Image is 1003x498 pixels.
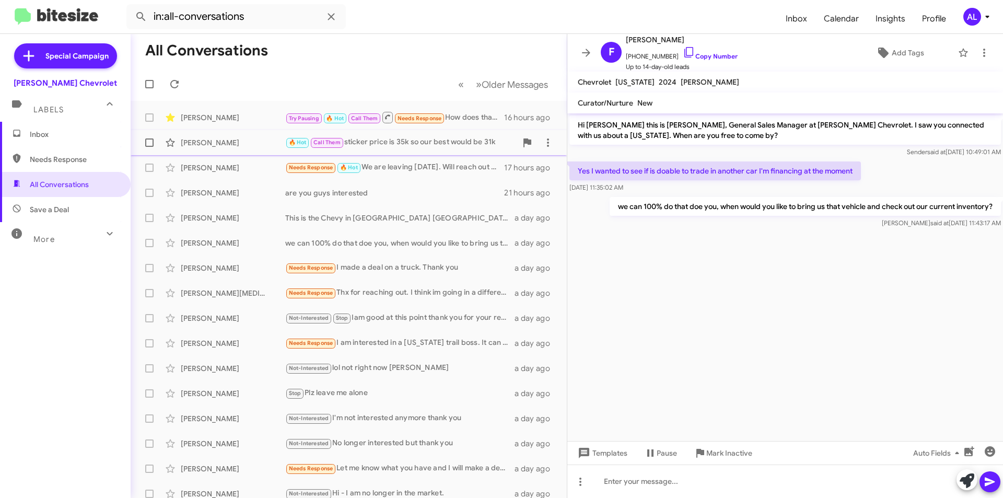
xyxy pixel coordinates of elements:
[289,115,319,122] span: Try Pausing
[963,8,981,26] div: AL
[181,438,285,449] div: [PERSON_NAME]
[145,42,268,59] h1: All Conversations
[815,4,867,34] a: Calendar
[515,438,558,449] div: a day ago
[907,148,1001,156] span: Sender [DATE] 10:49:01 AM
[285,111,504,124] div: How does that work? Call me please
[181,313,285,323] div: [PERSON_NAME]
[181,188,285,198] div: [PERSON_NAME]
[313,139,341,146] span: Call Them
[33,105,64,114] span: Labels
[458,78,464,91] span: «
[476,78,482,91] span: »
[33,235,55,244] span: More
[892,43,924,62] span: Add Tags
[470,74,554,95] button: Next
[637,98,652,108] span: New
[567,444,636,462] button: Templates
[285,213,515,223] div: This is the Chevy in [GEOGRAPHIC_DATA] [GEOGRAPHIC_DATA] [PERSON_NAME] Chevrolet
[626,33,738,46] span: [PERSON_NAME]
[340,164,358,171] span: 🔥 Hot
[289,415,329,422] span: Not-Interested
[285,238,515,248] div: we can 100% do that doe you, when would you like to bring us that vehicle and check out our curre...
[289,390,301,397] span: Stop
[45,51,109,61] span: Special Campaign
[706,444,752,462] span: Mark Inactive
[285,161,504,173] div: We are leaving [DATE]. Will reach out when we return.
[515,464,558,474] div: a day ago
[289,365,329,372] span: Not-Interested
[181,413,285,424] div: [PERSON_NAME]
[452,74,470,95] button: Previous
[636,444,685,462] button: Pause
[504,163,558,173] div: 17 hours ago
[30,204,69,215] span: Save a Deal
[504,188,558,198] div: 21 hours ago
[285,437,515,449] div: No longer interested but thank you
[181,288,285,298] div: [PERSON_NAME][MEDICAL_DATA]
[504,112,558,123] div: 16 hours ago
[515,213,558,223] div: a day ago
[777,4,815,34] a: Inbox
[289,340,333,346] span: Needs Response
[659,77,677,87] span: 2024
[515,388,558,399] div: a day ago
[683,52,738,60] a: Copy Number
[181,263,285,273] div: [PERSON_NAME]
[181,338,285,349] div: [PERSON_NAME]
[181,213,285,223] div: [PERSON_NAME]
[578,77,611,87] span: Chevrolet
[30,154,119,165] span: Needs Response
[914,4,954,34] a: Profile
[336,315,348,321] span: Stop
[285,312,515,324] div: Iam good at this point thank you for your reply
[578,98,633,108] span: Curator/Nurture
[285,188,504,198] div: are you guys interested
[181,112,285,123] div: [PERSON_NAME]
[452,74,554,95] nav: Page navigation example
[515,238,558,248] div: a day ago
[285,287,515,299] div: Thx for reaching out. I think im going in a different direction. I test drove the ZR2, and it fel...
[515,313,558,323] div: a day ago
[285,387,515,399] div: Plz leave me alone
[515,413,558,424] div: a day ago
[30,179,89,190] span: All Conversations
[285,412,515,424] div: I'm not interested anymore thank you
[482,79,548,90] span: Older Messages
[615,77,655,87] span: [US_STATE]
[289,164,333,171] span: Needs Response
[913,444,963,462] span: Auto Fields
[515,363,558,374] div: a day ago
[569,183,623,191] span: [DATE] 11:35:02 AM
[927,148,946,156] span: said at
[181,137,285,148] div: [PERSON_NAME]
[626,46,738,62] span: [PHONE_NUMBER]
[576,444,627,462] span: Templates
[905,444,972,462] button: Auto Fields
[181,363,285,374] div: [PERSON_NAME]
[285,262,515,274] div: I made a deal on a truck. Thank you
[289,264,333,271] span: Needs Response
[626,62,738,72] span: Up to 14-day-old leads
[569,161,861,180] p: Yes I wanted to see if is doable to trade in another car I'm financing at the moment
[289,465,333,472] span: Needs Response
[289,139,307,146] span: 🔥 Hot
[289,440,329,447] span: Not-Interested
[398,115,442,122] span: Needs Response
[181,163,285,173] div: [PERSON_NAME]
[181,388,285,399] div: [PERSON_NAME]
[181,238,285,248] div: [PERSON_NAME]
[515,338,558,349] div: a day ago
[685,444,761,462] button: Mark Inactive
[126,4,346,29] input: Search
[867,4,914,34] a: Insights
[882,219,1001,227] span: [PERSON_NAME] [DATE] 11:43:17 AM
[285,136,517,148] div: sticker price is 35k so our best would be 31k
[181,464,285,474] div: [PERSON_NAME]
[289,315,329,321] span: Not-Interested
[657,444,677,462] span: Pause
